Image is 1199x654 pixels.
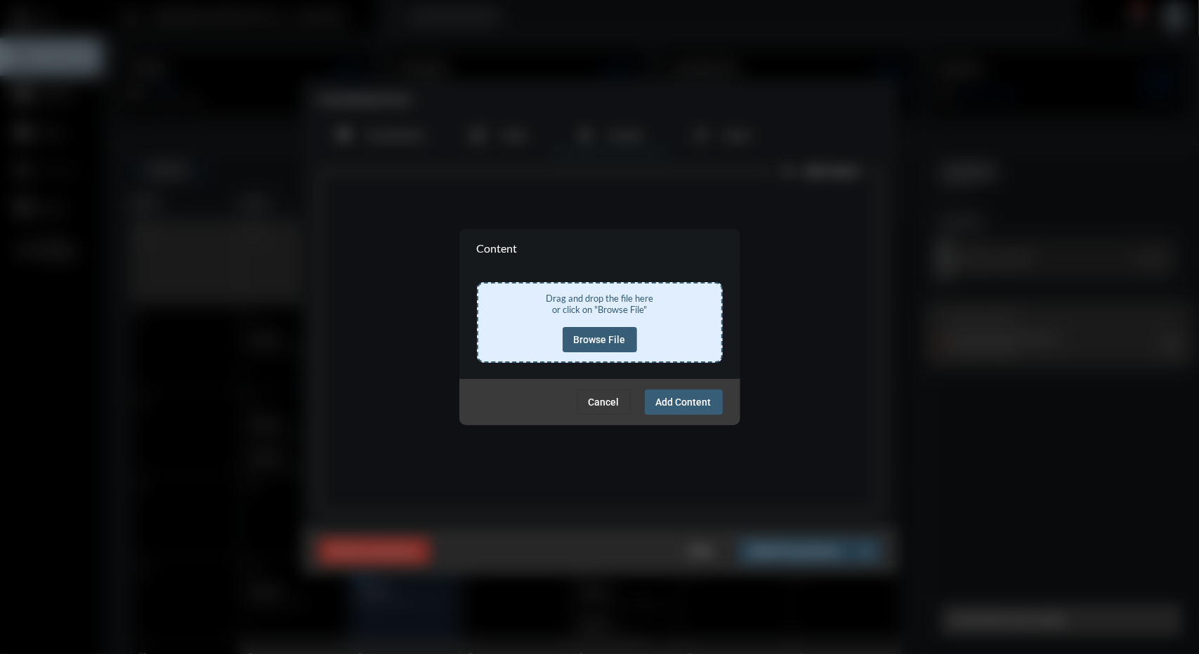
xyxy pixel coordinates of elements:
[656,396,712,408] span: Add Content
[487,293,712,315] div: Drag and drop the file here or click on "Browse File"
[577,389,631,415] button: Cancel
[645,389,723,415] button: Add Content
[477,241,518,255] h2: Content
[574,334,626,345] span: Browse File
[589,396,620,408] span: Cancel
[563,327,637,352] button: Browse File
